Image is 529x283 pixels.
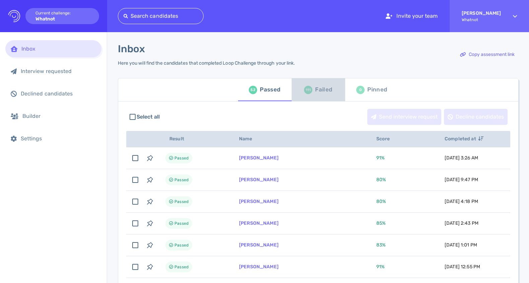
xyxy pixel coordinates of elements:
[368,109,441,125] div: Send interview request
[376,177,386,183] span: 80 %
[304,86,312,94] div: 111
[137,113,160,121] span: Select all
[376,220,386,226] span: 85 %
[174,198,188,206] span: Passed
[239,155,279,161] a: [PERSON_NAME]
[174,219,188,227] span: Passed
[239,199,279,204] a: [PERSON_NAME]
[457,47,518,62] div: Copy assessment link
[444,109,508,125] button: Decline candidates
[239,136,260,142] span: Name
[356,86,365,94] div: 0
[462,10,501,16] strong: [PERSON_NAME]
[367,109,441,125] button: Send interview request
[239,242,279,248] a: [PERSON_NAME]
[445,155,478,161] span: [DATE] 3:26 AM
[456,47,518,63] button: Copy assessment link
[445,177,478,183] span: [DATE] 9:47 PM
[174,176,188,184] span: Passed
[174,263,188,271] span: Passed
[445,136,483,142] span: Completed at
[260,85,280,95] div: Passed
[239,220,279,226] a: [PERSON_NAME]
[21,68,96,74] div: Interview requested
[239,264,279,270] a: [PERSON_NAME]
[21,135,96,142] div: Settings
[445,264,480,270] span: [DATE] 12:55 PM
[444,109,507,125] div: Decline candidates
[445,220,478,226] span: [DATE] 2:43 PM
[118,43,145,55] h1: Inbox
[157,131,231,147] th: Result
[367,85,387,95] div: Pinned
[315,85,332,95] div: Failed
[445,242,477,248] span: [DATE] 1:01 PM
[462,17,501,22] span: Whatnot
[22,113,96,119] div: Builder
[376,136,397,142] span: Score
[239,177,279,183] a: [PERSON_NAME]
[249,86,257,94] div: 52
[21,90,96,97] div: Declined candidates
[118,60,295,66] div: Here you will find the candidates that completed Loop Challenge through your link.
[376,242,386,248] span: 83 %
[376,199,386,204] span: 80 %
[174,154,188,162] span: Passed
[376,155,385,161] span: 91 %
[174,241,188,249] span: Passed
[376,264,385,270] span: 91 %
[445,199,478,204] span: [DATE] 4:18 PM
[21,46,96,52] div: Inbox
